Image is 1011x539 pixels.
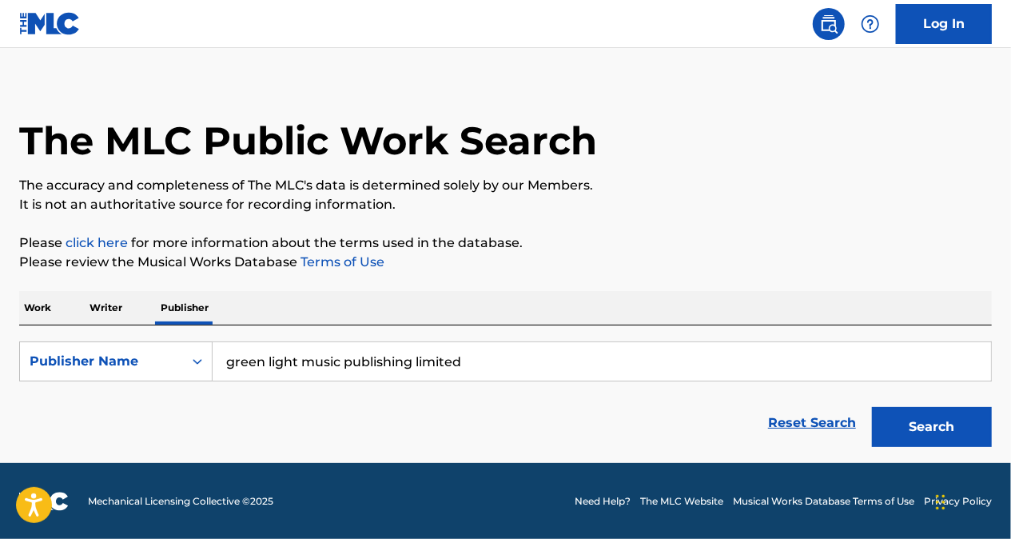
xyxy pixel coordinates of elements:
[854,8,886,40] div: Help
[640,494,723,509] a: The MLC Website
[19,195,992,214] p: It is not an authoritative source for recording information.
[924,494,992,509] a: Privacy Policy
[85,291,127,325] p: Writer
[813,8,845,40] a: Public Search
[760,405,864,441] a: Reset Search
[872,407,992,447] button: Search
[19,492,69,511] img: logo
[819,14,838,34] img: search
[30,352,173,371] div: Publisher Name
[19,341,992,455] form: Search Form
[19,291,56,325] p: Work
[896,4,992,44] a: Log In
[297,254,384,269] a: Terms of Use
[936,478,945,526] div: Drag
[861,14,880,34] img: help
[19,117,597,165] h1: The MLC Public Work Search
[19,253,992,272] p: Please review the Musical Works Database
[19,12,81,35] img: MLC Logo
[19,234,992,253] p: Please for more information about the terms used in the database.
[575,494,631,509] a: Need Help?
[88,494,273,509] span: Mechanical Licensing Collective © 2025
[19,176,992,195] p: The accuracy and completeness of The MLC's data is determined solely by our Members.
[156,291,213,325] p: Publisher
[66,235,128,250] a: click here
[733,494,914,509] a: Musical Works Database Terms of Use
[931,462,1011,539] iframe: Chat Widget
